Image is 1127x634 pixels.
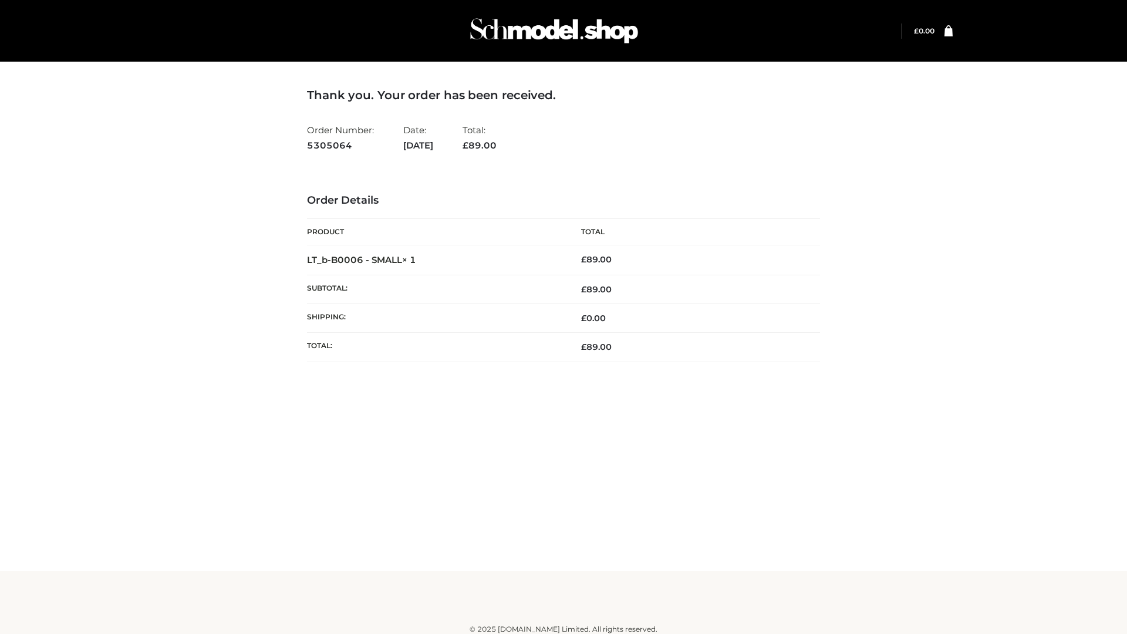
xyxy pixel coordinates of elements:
th: Shipping: [307,304,563,333]
li: Date: [403,120,433,156]
th: Total: [307,333,563,362]
h3: Order Details [307,194,820,207]
span: £ [581,342,586,352]
strong: 5305064 [307,138,374,153]
span: 89.00 [581,284,612,295]
strong: × 1 [402,254,416,265]
th: Product [307,219,563,245]
strong: [DATE] [403,138,433,153]
span: 89.00 [463,140,497,151]
span: £ [581,284,586,295]
span: £ [581,313,586,323]
li: Total: [463,120,497,156]
a: £0.00 [914,26,934,35]
strong: LT_b-B0006 - SMALL [307,254,416,265]
th: Subtotal: [307,275,563,303]
th: Total [563,219,820,245]
bdi: 0.00 [581,313,606,323]
li: Order Number: [307,120,374,156]
span: 89.00 [581,342,612,352]
span: £ [581,254,586,265]
span: £ [914,26,919,35]
bdi: 0.00 [914,26,934,35]
h3: Thank you. Your order has been received. [307,88,820,102]
bdi: 89.00 [581,254,612,265]
span: £ [463,140,468,151]
img: Schmodel Admin 964 [466,8,642,54]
